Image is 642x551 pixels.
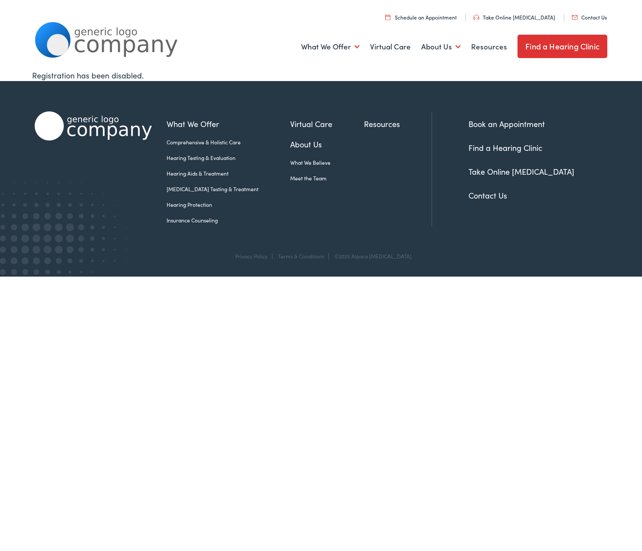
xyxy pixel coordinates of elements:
a: Take Online [MEDICAL_DATA] [473,13,555,21]
div: ©2025 Alpaca [MEDICAL_DATA] [330,253,412,259]
a: What We Offer [167,118,290,130]
a: Find a Hearing Clinic [468,142,542,153]
a: Contact Us [468,190,507,201]
a: Hearing Protection [167,201,290,209]
img: utility icon [572,15,578,20]
a: Privacy Policy [235,252,268,260]
a: What We Believe [290,159,364,166]
a: Insurance Counseling [167,216,290,224]
img: Alpaca Audiology [35,111,152,140]
a: [MEDICAL_DATA] Testing & Treatment [167,185,290,193]
a: Hearing Testing & Evaluation [167,154,290,162]
a: Comprehensive & Holistic Care [167,138,290,146]
a: Resources [471,31,507,63]
div: Registration has been disabled. [32,69,610,81]
a: Book an Appointment [468,118,545,129]
a: What We Offer [301,31,360,63]
a: Terms & Conditions [278,252,324,260]
a: Meet the Team [290,174,364,182]
a: About Us [290,138,364,150]
a: Virtual Care [370,31,411,63]
img: utility icon [385,14,390,20]
a: Find a Hearing Clinic [518,35,607,58]
a: Contact Us [572,13,607,21]
a: Schedule an Appointment [385,13,457,21]
a: Hearing Aids & Treatment [167,170,290,177]
a: Resources [364,118,432,130]
a: About Us [421,31,461,63]
a: Take Online [MEDICAL_DATA] [468,166,574,177]
a: Virtual Care [290,118,364,130]
img: utility icon [473,15,479,20]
